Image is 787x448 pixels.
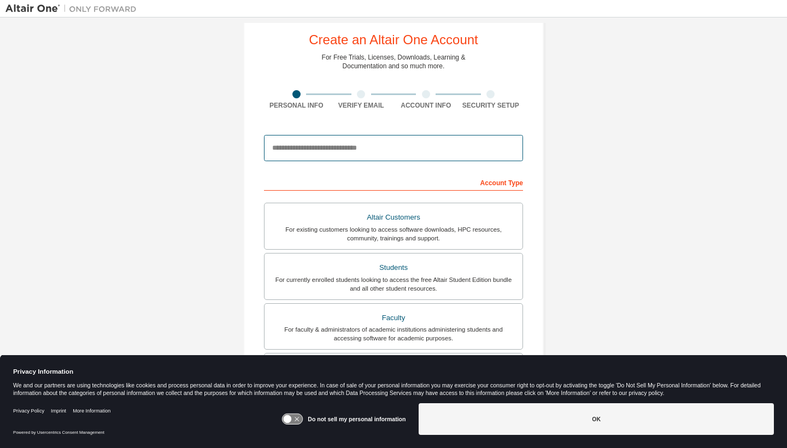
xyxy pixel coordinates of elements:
div: Students [271,260,516,275]
div: For currently enrolled students looking to access the free Altair Student Edition bundle and all ... [271,275,516,293]
div: Account Type [264,173,523,191]
div: Security Setup [459,101,524,110]
div: Verify Email [329,101,394,110]
div: For faculty & administrators of academic institutions administering students and accessing softwa... [271,325,516,343]
div: Personal Info [264,101,329,110]
div: Account Info [393,101,459,110]
div: For Free Trials, Licenses, Downloads, Learning & Documentation and so much more. [322,53,466,70]
div: For existing customers looking to access software downloads, HPC resources, community, trainings ... [271,225,516,243]
img: Altair One [5,3,142,14]
div: Create an Altair One Account [309,33,478,46]
div: Faculty [271,310,516,326]
div: Altair Customers [271,210,516,225]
